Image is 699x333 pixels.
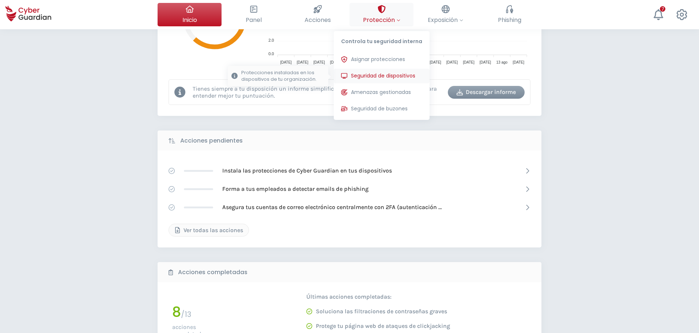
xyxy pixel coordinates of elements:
[463,60,475,64] tspan: [DATE]
[246,15,262,24] span: Panel
[334,85,430,100] button: Amenazas gestionadas
[305,15,331,24] span: Acciones
[174,226,243,235] div: Ver todas las acciones
[334,31,430,49] p: Controla tu seguridad interna
[313,60,325,64] tspan: [DATE]
[413,3,477,26] button: Exposición
[448,86,525,99] button: Descargar informe
[286,3,349,26] button: Acciones
[351,88,411,96] span: Amenazas gestionadas
[193,85,442,99] p: Tienes siempre a tu disposición un informe simplificado del nivel de tu ciberseguridad para enten...
[222,167,392,175] p: Instala las protecciones de Cyber Guardian en tus dispositivos
[330,60,342,64] tspan: [DATE]
[241,69,325,83] p: Protecciones instaladas en los dispositivos de tu organización.
[158,3,222,26] button: Inicio
[181,309,191,319] span: / 13
[334,102,430,116] button: Seguridad de buzones
[363,15,400,24] span: Protección
[334,52,430,67] button: Asignar protecciones
[180,136,243,145] b: Acciones pendientes
[268,52,274,56] tspan: 0.0
[222,3,286,26] button: Panel
[480,60,491,64] tspan: [DATE]
[351,105,408,113] span: Seguridad de buzones
[222,185,369,193] p: Forma a tus empleados a detectar emails de phishing
[660,6,665,12] div: 7
[334,69,430,83] button: Seguridad de dispositivosProtecciones instaladas en los dispositivos de tu organización.
[172,305,181,319] h1: 8
[297,60,309,64] tspan: [DATE]
[316,322,450,330] p: Protege tu página web de ataques de clickjacking
[428,15,463,24] span: Exposición
[306,293,474,300] p: Últimas acciones completadas:
[182,15,197,24] span: Inicio
[169,224,249,236] button: Ver todas las acciones
[477,3,541,26] button: Phishing
[430,60,441,64] tspan: [DATE]
[268,38,274,42] tspan: 2.0
[513,60,525,64] tspan: [DATE]
[349,3,413,26] button: ProtecciónControla tu seguridad internaAsignar proteccionesSeguridad de dispositivosProtecciones ...
[446,60,458,64] tspan: [DATE]
[222,203,442,211] p: Asegura tus cuentas de correo electrónico centralmente con 2FA (autenticación [PERSON_NAME] factor)
[316,308,447,315] p: Soluciona las filtraciones de contraseñas graves
[172,323,281,330] p: acciones
[496,60,508,64] tspan: 13 ago
[498,15,521,24] span: Phishing
[351,56,405,63] span: Asignar protecciones
[351,72,415,80] span: Seguridad de dispositivos
[280,60,292,64] tspan: [DATE]
[178,268,248,277] b: Acciones completadas
[453,88,519,97] div: Descargar informe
